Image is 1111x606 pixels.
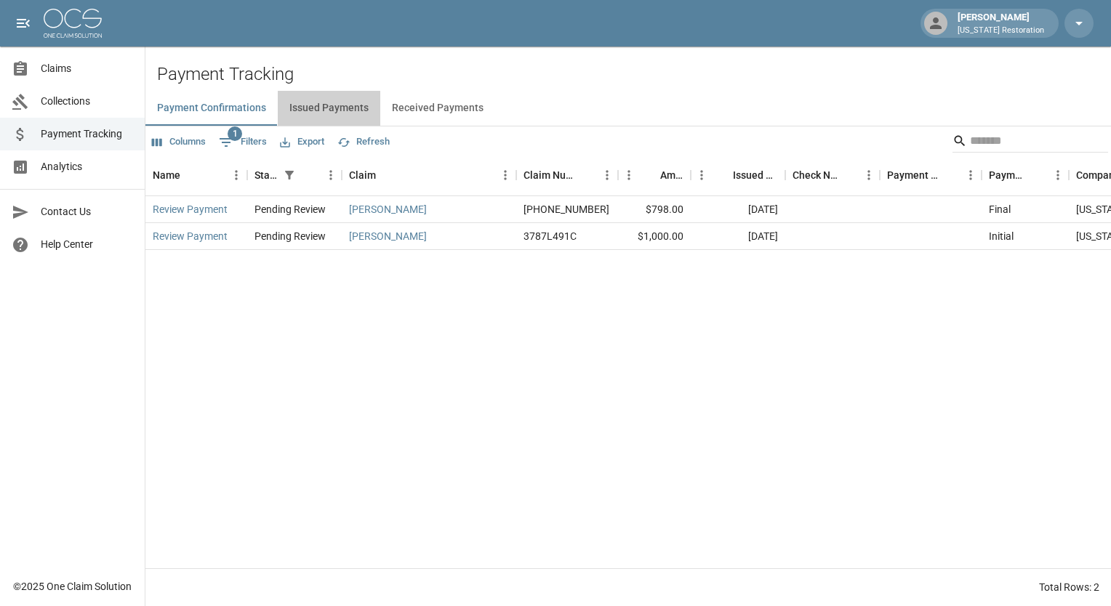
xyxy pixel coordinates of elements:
div: Amount [660,155,683,195]
div: Claim [342,155,516,195]
a: [PERSON_NAME] [349,229,427,243]
span: Payment Tracking [41,126,133,142]
div: $1,000.00 [618,223,691,250]
span: Help Center [41,237,133,252]
p: [US_STATE] Restoration [958,25,1044,37]
div: Total Rows: 2 [1039,580,1099,594]
div: Payment Method [880,155,982,195]
div: Amount [618,155,691,195]
button: Menu [960,164,982,186]
div: 3787L491C [524,229,577,243]
div: Final [989,202,1011,217]
button: Menu [225,164,247,186]
button: Menu [596,164,618,186]
div: Payment Type [982,155,1069,195]
div: Payment Method [887,155,939,195]
div: Claim [349,155,376,195]
div: Check Number [793,155,838,195]
button: Sort [576,165,596,185]
span: Claims [41,61,133,76]
div: Claim Number [524,155,576,195]
button: Sort [1027,165,1047,185]
div: $798.00 [618,196,691,223]
div: Name [145,155,247,195]
button: Sort [838,165,858,185]
div: Search [952,129,1108,155]
div: [DATE] [691,223,785,250]
span: Analytics [41,159,133,174]
button: Sort [713,165,733,185]
button: Issued Payments [278,91,380,126]
button: Menu [618,164,640,186]
div: [PERSON_NAME] [952,10,1050,36]
div: Pending Review [254,229,326,243]
div: Initial [989,229,1014,243]
a: Review Payment [153,202,228,217]
div: 01-009-115488 [524,202,609,217]
img: ocs-logo-white-transparent.png [44,9,102,38]
button: Sort [180,165,201,185]
div: Status [254,155,279,195]
h2: Payment Tracking [157,64,1111,85]
button: Menu [494,164,516,186]
button: Sort [300,165,320,185]
div: Pending Review [254,202,326,217]
div: © 2025 One Claim Solution [13,579,132,594]
button: Refresh [334,131,393,153]
div: 1 active filter [279,165,300,185]
span: Collections [41,94,133,109]
div: Payment Type [989,155,1027,195]
div: Name [153,155,180,195]
button: Show filters [279,165,300,185]
div: Status [247,155,342,195]
div: dynamic tabs [145,91,1111,126]
button: Sort [939,165,960,185]
button: Menu [320,164,342,186]
span: 1 [228,126,242,141]
button: open drawer [9,9,38,38]
button: Menu [691,164,713,186]
button: Show filters [215,131,270,154]
button: Payment Confirmations [145,91,278,126]
button: Received Payments [380,91,495,126]
div: Issued Date [691,155,785,195]
div: Issued Date [733,155,778,195]
div: Claim Number [516,155,618,195]
button: Menu [1047,164,1069,186]
button: Select columns [148,131,209,153]
span: Contact Us [41,204,133,219]
a: [PERSON_NAME] [349,202,427,217]
button: Sort [376,165,396,185]
div: Check Number [785,155,880,195]
a: Review Payment [153,229,228,243]
div: [DATE] [691,196,785,223]
button: Menu [858,164,880,186]
button: Export [276,131,328,153]
button: Sort [640,165,660,185]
